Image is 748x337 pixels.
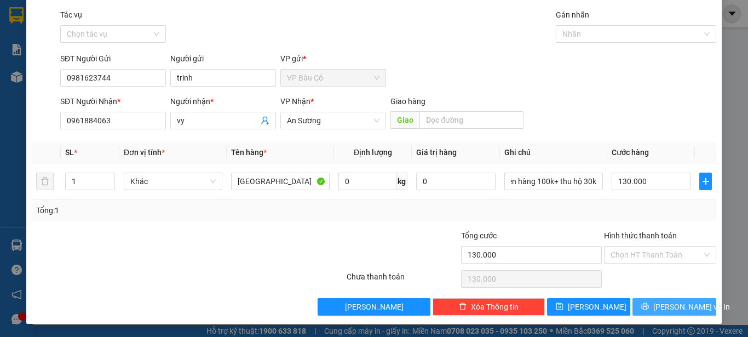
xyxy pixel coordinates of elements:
div: VP gửi [280,53,386,65]
button: save[PERSON_NAME] [547,298,631,316]
span: user-add [261,116,269,125]
span: Xóa Thông tin [471,301,519,313]
span: delete [459,302,467,311]
input: VD: Bàn, Ghế [231,173,330,190]
span: save [556,302,563,311]
span: VP Nhận [280,97,310,106]
input: Ghi Chú [504,173,603,190]
label: Tác vụ [60,10,82,19]
input: Dọc đường [419,111,523,129]
span: Giao hàng [390,97,425,106]
span: Định lượng [354,148,392,157]
span: Tên hàng [231,148,267,157]
th: Ghi chú [500,142,607,163]
button: deleteXóa Thông tin [433,298,545,316]
button: delete [36,173,54,190]
div: Tổng: 1 [36,204,290,216]
span: Giao [390,111,419,129]
span: printer [641,302,649,311]
label: Gán nhãn [556,10,589,19]
span: Tổng cước [461,231,497,240]
span: An Sương [287,112,379,129]
button: plus [699,173,712,190]
div: SĐT Người Gửi [60,53,166,65]
div: Người nhận [170,95,276,107]
span: Khác [130,173,216,190]
button: [PERSON_NAME] [318,298,430,316]
input: 0 [416,173,495,190]
span: plus [700,177,711,186]
span: SL [65,148,74,157]
span: [PERSON_NAME] [345,301,404,313]
span: VP Bàu Cỏ [287,70,379,86]
span: Giá trị hàng [416,148,457,157]
label: Hình thức thanh toán [604,231,677,240]
button: printer[PERSON_NAME] và In [632,298,716,316]
span: Đơn vị tính [124,148,165,157]
span: [PERSON_NAME] [568,301,626,313]
div: Chưa thanh toán [346,271,460,290]
div: Người gửi [170,53,276,65]
span: [PERSON_NAME] và In [653,301,730,313]
span: Cước hàng [612,148,649,157]
span: kg [396,173,407,190]
div: SĐT Người Nhận [60,95,166,107]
